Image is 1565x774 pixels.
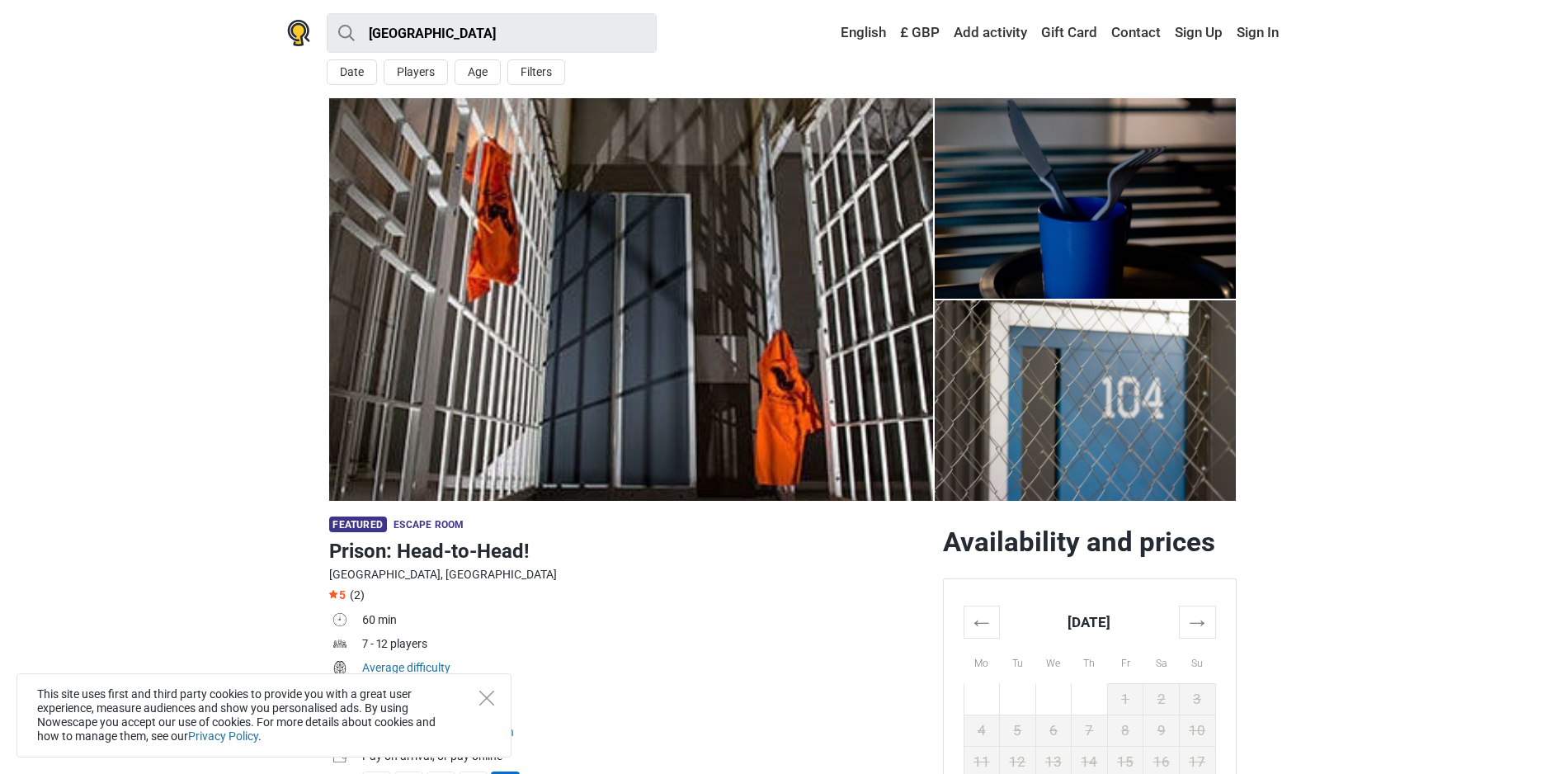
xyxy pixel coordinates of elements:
[188,729,258,743] a: Privacy Policy
[329,517,387,532] span: Featured
[1179,715,1215,746] td: 10
[362,661,450,674] a: Average difficulty
[1171,18,1227,48] a: Sign Up
[1179,606,1215,638] th: →
[1072,715,1108,746] td: 7
[362,682,930,722] td: , ,
[935,300,1237,501] img: Prison: Head-to-Head! photo 5
[1233,18,1279,48] a: Sign In
[327,59,377,85] button: Date
[507,59,565,85] button: Filters
[329,566,930,583] div: [GEOGRAPHIC_DATA], [GEOGRAPHIC_DATA]
[1179,683,1215,715] td: 3
[896,18,944,48] a: £ GBP
[1179,638,1215,683] th: Su
[964,606,1000,638] th: ←
[825,18,890,48] a: English
[943,526,1237,559] h2: Availability and prices
[964,715,1000,746] td: 4
[1107,638,1143,683] th: Fr
[384,59,448,85] button: Players
[327,13,657,53] input: try “London”
[329,536,930,566] h1: Prison: Head-to-Head!
[1143,683,1180,715] td: 2
[1000,606,1180,638] th: [DATE]
[1035,715,1072,746] td: 6
[362,683,930,701] div: Good for:
[950,18,1031,48] a: Add activity
[329,98,933,501] a: Prison: Head-to-Head! photo 8
[362,748,930,765] div: Pay on arrival, or pay online
[329,588,346,602] span: 5
[455,59,501,85] button: Age
[1107,683,1143,715] td: 1
[1143,715,1180,746] td: 9
[362,634,930,658] td: 7 - 12 players
[935,98,1237,299] a: Prison: Head-to-Head! photo 3
[1035,638,1072,683] th: We
[394,519,464,531] span: Escape room
[287,20,310,46] img: Nowescape logo
[1000,638,1036,683] th: Tu
[1037,18,1101,48] a: Gift Card
[479,691,494,706] button: Close
[362,722,930,746] td: , ,
[964,638,1000,683] th: Mo
[362,610,930,634] td: 60 min
[16,673,511,757] div: This site uses first and third party cookies to provide you with a great user experience, measure...
[1000,715,1036,746] td: 5
[1072,638,1108,683] th: Th
[1107,715,1143,746] td: 8
[935,98,1237,299] img: Prison: Head-to-Head! photo 4
[350,588,365,602] span: (2)
[1107,18,1165,48] a: Contact
[1143,638,1180,683] th: Sa
[829,27,841,39] img: English
[329,590,337,598] img: Star
[329,98,933,501] img: Prison: Head-to-Head! photo 9
[935,300,1237,501] a: Prison: Head-to-Head! photo 4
